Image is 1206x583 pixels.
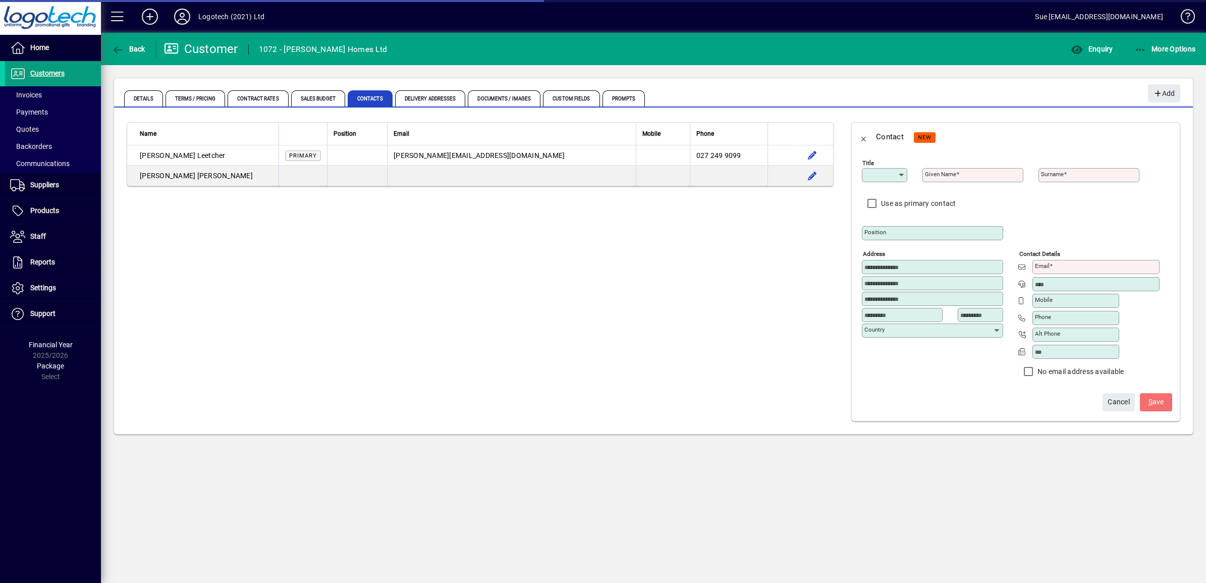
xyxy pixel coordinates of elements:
mat-label: Mobile [1035,296,1053,303]
button: Profile [166,8,198,26]
a: Suppliers [5,173,101,198]
mat-label: Title [862,160,874,167]
a: Staff [5,224,101,249]
span: Backorders [10,142,52,150]
div: Email [394,128,630,139]
button: Edit [804,168,820,184]
button: Add [134,8,166,26]
span: [PERSON_NAME] [140,172,195,180]
a: Home [5,35,101,61]
span: Terms / Pricing [166,90,226,107]
span: Details [124,90,163,107]
a: Settings [5,276,101,301]
div: Phone [696,128,761,139]
span: Support [30,309,56,317]
button: Edit [804,147,820,164]
span: Prompts [602,90,645,107]
span: Sales Budget [291,90,345,107]
span: Email [394,128,409,139]
span: Phone [696,128,714,139]
span: Payments [10,108,48,116]
button: Add [1148,84,1180,102]
a: Knowledge Base [1173,2,1193,35]
mat-label: Position [864,229,886,236]
div: Sue [EMAIL_ADDRESS][DOMAIN_NAME] [1035,9,1163,25]
button: Back [109,40,148,58]
span: Documents / Images [468,90,540,107]
span: Contacts [348,90,393,107]
mat-label: Alt Phone [1035,330,1060,337]
span: Home [30,43,49,51]
div: Mobile [642,128,684,139]
span: Quotes [10,125,39,133]
span: Enquiry [1071,45,1113,53]
span: Staff [30,232,46,240]
span: Suppliers [30,181,59,189]
span: Primary [289,152,317,159]
span: Cancel [1108,394,1130,410]
span: Reports [30,258,55,266]
span: Communications [10,160,70,168]
div: Logotech (2021) Ltd [198,9,264,25]
span: Contract Rates [228,90,288,107]
button: Enquiry [1068,40,1115,58]
span: More Options [1134,45,1196,53]
mat-label: Email [1035,262,1050,270]
span: Add [1153,85,1175,102]
a: Reports [5,250,101,275]
button: Save [1140,393,1172,411]
span: Financial Year [29,341,73,349]
app-page-header-button: Back [101,40,156,58]
span: Customers [30,69,65,77]
span: Delivery Addresses [395,90,466,107]
a: Communications [5,155,101,172]
span: Position [334,128,356,139]
mat-label: Surname [1041,171,1064,178]
a: Invoices [5,86,101,103]
div: Contact [876,129,904,145]
span: [PERSON_NAME] [140,151,195,160]
span: [PERSON_NAME][EMAIL_ADDRESS][DOMAIN_NAME] [394,151,565,160]
div: Position [334,128,381,139]
a: Backorders [5,138,101,155]
button: Cancel [1103,393,1135,411]
span: [PERSON_NAME] [197,172,253,180]
span: ave [1148,394,1164,410]
span: NEW [918,134,931,141]
div: Name [140,128,272,139]
button: Back [852,125,876,149]
a: Support [5,301,101,327]
span: Name [140,128,156,139]
span: Mobile [642,128,661,139]
span: Package [37,362,64,370]
span: S [1148,398,1153,406]
a: Quotes [5,121,101,138]
span: Settings [30,284,56,292]
span: Leetcher [197,151,226,160]
span: Invoices [10,91,42,99]
button: More Options [1132,40,1198,58]
label: Use as primary contact [879,198,956,208]
span: Custom Fields [543,90,599,107]
mat-label: Country [864,326,885,333]
a: Products [5,198,101,224]
mat-label: Phone [1035,313,1051,321]
span: Back [112,45,145,53]
div: Customer [164,41,238,57]
span: 027 249 9099 [696,151,741,160]
span: Products [30,206,59,215]
label: No email address available [1035,366,1124,377]
a: Payments [5,103,101,121]
mat-label: Given name [925,171,956,178]
div: 1072 - [PERSON_NAME] Homes Ltd [259,41,388,58]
